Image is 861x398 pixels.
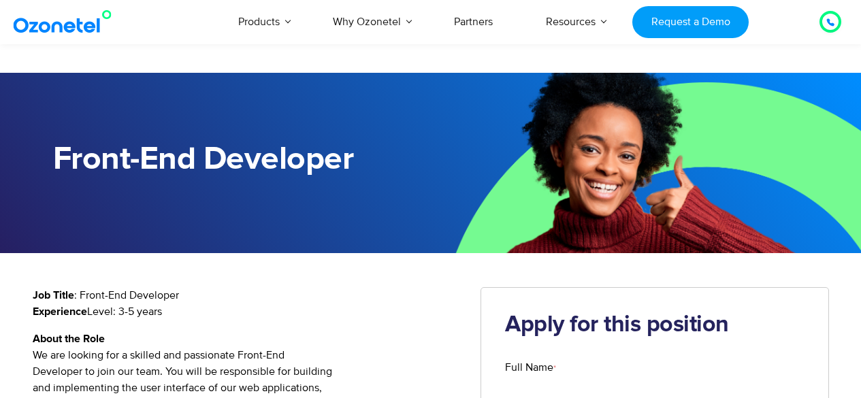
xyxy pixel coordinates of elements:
a: Request a Demo [632,6,749,38]
p: : Front-End Developer Level: 3-5 years [33,287,461,320]
label: Full Name [505,359,805,376]
strong: Job Title [33,290,74,301]
strong: About the Role [33,333,105,344]
strong: Experience [33,306,87,317]
h1: Front-End Developer [53,141,431,178]
h2: Apply for this position [505,312,805,339]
